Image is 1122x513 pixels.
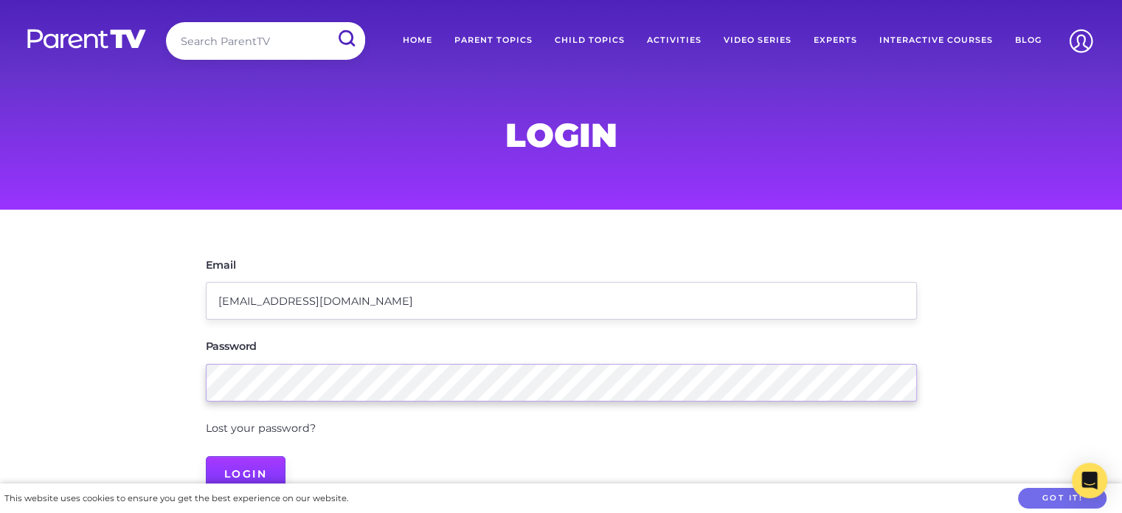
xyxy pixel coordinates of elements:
[206,260,236,270] label: Email
[713,22,803,59] a: Video Series
[392,22,443,59] a: Home
[1072,463,1107,498] div: Open Intercom Messenger
[206,456,286,492] input: Login
[443,22,544,59] a: Parent Topics
[636,22,713,59] a: Activities
[1004,22,1053,59] a: Blog
[4,491,348,506] div: This website uses cookies to ensure you get the best experience on our website.
[166,22,365,60] input: Search ParentTV
[1018,488,1107,509] button: Got it!
[206,421,316,435] a: Lost your password?
[206,120,917,150] h1: Login
[868,22,1004,59] a: Interactive Courses
[327,22,365,55] input: Submit
[803,22,868,59] a: Experts
[206,341,257,351] label: Password
[26,28,148,49] img: parenttv-logo-white.4c85aaf.svg
[544,22,636,59] a: Child Topics
[1062,22,1100,60] img: Account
